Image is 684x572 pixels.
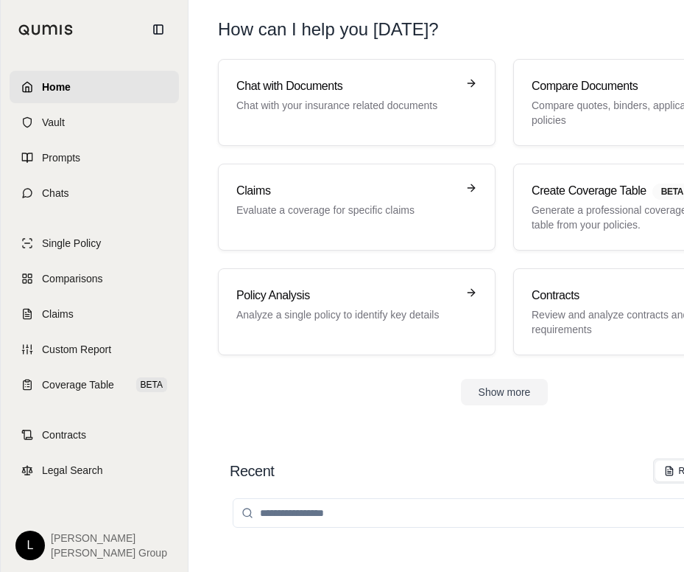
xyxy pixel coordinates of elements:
[10,106,179,139] a: Vault
[10,227,179,259] a: Single Policy
[18,24,74,35] img: Qumis Logo
[236,307,456,322] p: Analyze a single policy to identify key details
[10,142,179,174] a: Prompts
[230,461,274,481] h2: Recent
[51,531,167,545] span: [PERSON_NAME]
[236,77,456,95] h3: Chat with Documents
[42,428,86,442] span: Contracts
[236,287,456,304] h3: Policy Analysis
[10,298,179,330] a: Claims
[10,454,179,486] a: Legal Search
[10,369,179,401] a: Coverage TableBETA
[51,545,167,560] span: [PERSON_NAME] Group
[10,177,179,209] a: Chats
[10,71,179,103] a: Home
[147,18,170,41] button: Collapse sidebar
[218,164,496,251] a: ClaimsEvaluate a coverage for specific claims
[218,268,496,355] a: Policy AnalysisAnalyze a single policy to identify key details
[236,98,456,113] p: Chat with your insurance related documents
[236,182,456,200] h3: Claims
[42,463,103,478] span: Legal Search
[42,150,80,165] span: Prompts
[10,333,179,366] a: Custom Report
[218,59,496,146] a: Chat with DocumentsChat with your insurance related documents
[42,115,65,130] span: Vault
[42,271,102,286] span: Comparisons
[236,203,456,217] p: Evaluate a coverage for specific claims
[42,236,101,251] span: Single Policy
[10,262,179,295] a: Comparisons
[42,80,71,94] span: Home
[461,379,549,405] button: Show more
[42,186,69,200] span: Chats
[10,419,179,451] a: Contracts
[15,531,45,560] div: L
[42,377,114,392] span: Coverage Table
[136,377,167,392] span: BETA
[42,342,111,357] span: Custom Report
[42,307,74,321] span: Claims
